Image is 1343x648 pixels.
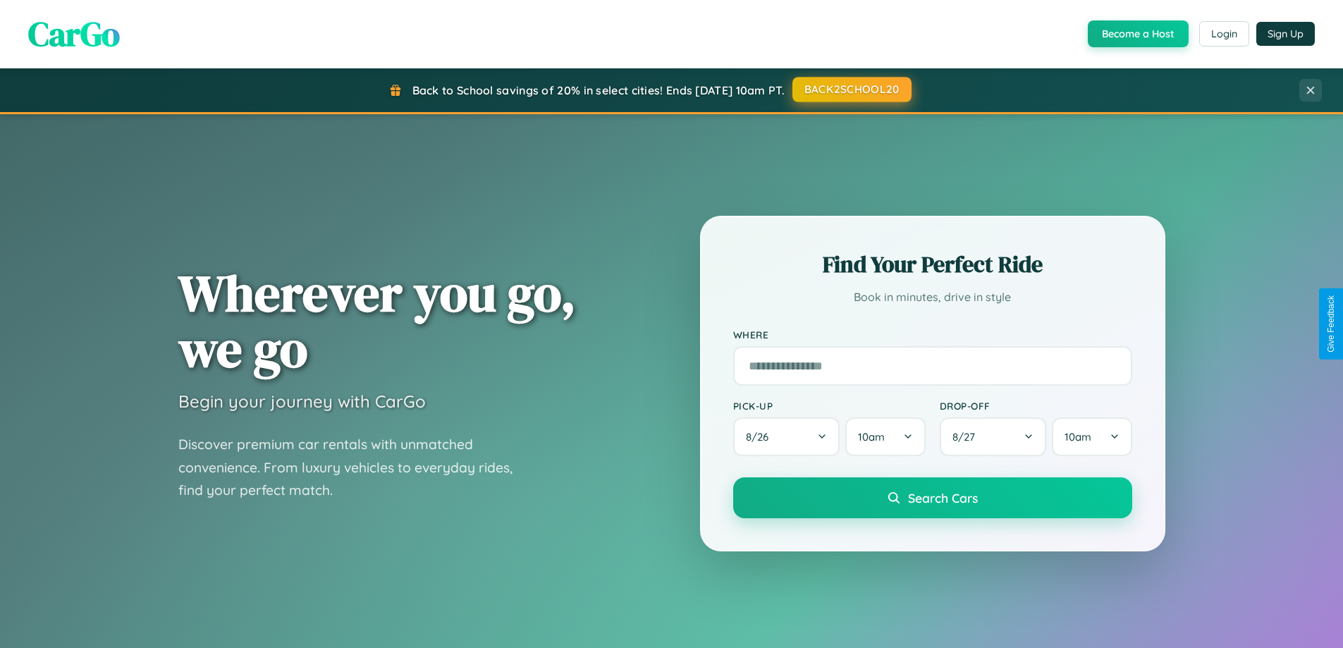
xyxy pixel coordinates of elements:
button: Login [1199,21,1249,47]
span: Back to School savings of 20% in select cities! Ends [DATE] 10am PT. [412,83,785,97]
span: 10am [858,430,885,444]
h3: Begin your journey with CarGo [178,391,426,412]
button: 10am [845,417,925,456]
span: 8 / 27 [952,430,982,444]
label: Pick-up [733,400,926,412]
span: 8 / 26 [746,430,775,444]
span: CarGo [28,11,120,57]
button: Become a Host [1088,20,1189,47]
label: Drop-off [940,400,1132,412]
button: 8/26 [733,417,840,456]
div: Give Feedback [1326,295,1336,353]
button: 8/27 [940,417,1047,456]
button: Sign Up [1256,22,1315,46]
button: 10am [1052,417,1132,456]
button: Search Cars [733,477,1132,518]
button: BACK2SCHOOL20 [792,77,912,102]
h1: Wherever you go, we go [178,265,576,377]
span: 10am [1065,430,1091,444]
span: Search Cars [908,490,978,506]
p: Book in minutes, drive in style [733,287,1132,307]
h2: Find Your Perfect Ride [733,249,1132,280]
label: Where [733,329,1132,341]
p: Discover premium car rentals with unmatched convenience. From luxury vehicles to everyday rides, ... [178,433,531,502]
